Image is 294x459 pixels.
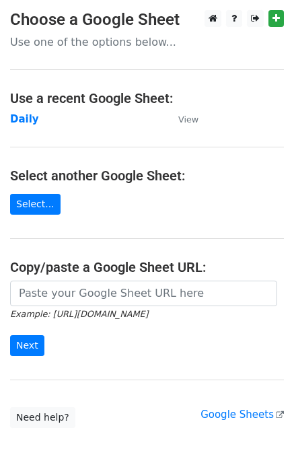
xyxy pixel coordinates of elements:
a: View [165,113,198,125]
h3: Choose a Google Sheet [10,10,284,30]
input: Paste your Google Sheet URL here [10,281,277,306]
a: Daily [10,113,39,125]
h4: Use a recent Google Sheet: [10,90,284,106]
h4: Copy/paste a Google Sheet URL: [10,259,284,275]
a: Google Sheets [200,409,284,421]
small: View [178,114,198,125]
input: Next [10,335,44,356]
small: Example: [URL][DOMAIN_NAME] [10,309,148,319]
a: Need help? [10,407,75,428]
h4: Select another Google Sheet: [10,168,284,184]
p: Use one of the options below... [10,35,284,49]
a: Select... [10,194,61,215]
